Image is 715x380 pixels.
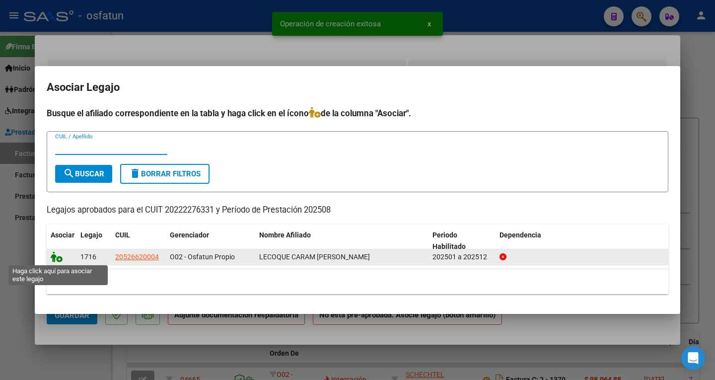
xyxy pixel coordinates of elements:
span: Periodo Habilitado [432,231,466,250]
datatable-header-cell: Asociar [47,225,76,257]
span: O02 - Osfatun Propio [170,253,235,261]
h2: Asociar Legajo [47,78,668,97]
span: Dependencia [500,231,541,239]
datatable-header-cell: Periodo Habilitado [429,225,496,257]
span: CUIL [115,231,130,239]
datatable-header-cell: Nombre Afiliado [255,225,429,257]
datatable-header-cell: Gerenciador [166,225,255,257]
button: Buscar [55,165,112,183]
span: Legajo [80,231,102,239]
span: Gerenciador [170,231,209,239]
div: 202501 a 202512 [432,251,492,263]
datatable-header-cell: Legajo [76,225,111,257]
span: Nombre Afiliado [259,231,311,239]
span: LECOQUE CARAM ELIAS LAUTARO [259,253,370,261]
span: 1716 [80,253,96,261]
p: Legajos aprobados para el CUIT 20222276331 y Período de Prestación 202508 [47,204,668,217]
datatable-header-cell: CUIL [111,225,166,257]
span: Borrar Filtros [129,169,201,178]
mat-icon: search [63,167,75,179]
span: Asociar [51,231,74,239]
button: Borrar Filtros [120,164,210,184]
h4: Busque el afiliado correspondiente en la tabla y haga click en el ícono de la columna "Asociar". [47,107,668,120]
div: Open Intercom Messenger [681,346,705,370]
mat-icon: delete [129,167,141,179]
div: 1 registros [47,269,668,294]
datatable-header-cell: Dependencia [496,225,669,257]
span: 20526620004 [115,253,159,261]
span: Buscar [63,169,104,178]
